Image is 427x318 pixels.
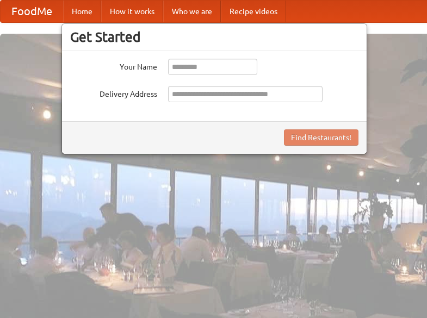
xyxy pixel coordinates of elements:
[221,1,286,22] a: Recipe videos
[1,1,63,22] a: FoodMe
[70,59,157,72] label: Your Name
[70,86,157,99] label: Delivery Address
[70,29,358,45] h3: Get Started
[101,1,163,22] a: How it works
[63,1,101,22] a: Home
[163,1,221,22] a: Who we are
[284,129,358,146] button: Find Restaurants!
